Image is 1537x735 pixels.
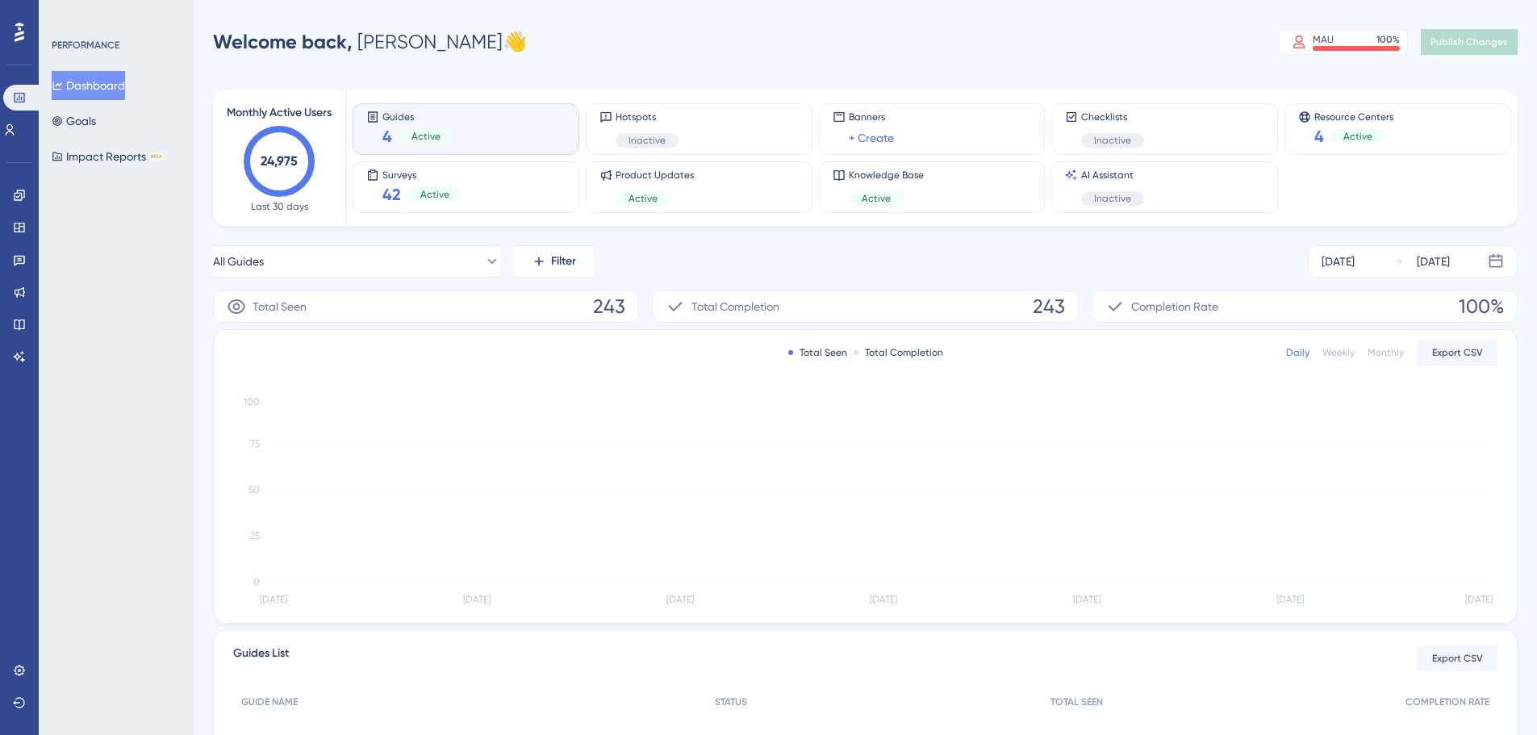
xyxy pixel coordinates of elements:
div: Daily [1286,346,1309,359]
div: Weekly [1322,346,1355,359]
tspan: [DATE] [1465,594,1493,605]
span: 4 [1314,125,1324,148]
span: 243 [593,294,625,319]
span: Banners [849,111,894,123]
span: GUIDE NAME [241,695,298,708]
span: Active [1343,130,1372,143]
span: STATUS [715,695,747,708]
span: Monthly Active Users [227,103,332,123]
span: 100% [1459,294,1504,319]
tspan: 25 [250,530,260,541]
span: Resource Centers [1314,111,1393,122]
span: Total Completion [691,297,779,316]
span: Active [629,192,658,205]
span: COMPLETION RATE [1405,695,1489,708]
button: Filter [513,245,594,278]
span: Surveys [382,169,462,180]
a: + Create [849,128,894,148]
div: [DATE] [1322,252,1355,271]
span: AI Assistant [1081,169,1144,182]
span: Completion Rate [1131,297,1218,316]
span: Filter [551,252,576,271]
span: Active [411,130,441,143]
div: Total Seen [788,346,847,359]
span: All Guides [213,252,264,271]
tspan: [DATE] [666,594,694,605]
tspan: 75 [250,438,260,449]
span: Checklists [1081,111,1144,123]
tspan: [DATE] [870,594,897,605]
tspan: [DATE] [260,594,287,605]
tspan: [DATE] [1276,594,1304,605]
text: 24,975 [261,153,298,169]
span: 42 [382,183,401,206]
button: Export CSV [1417,645,1497,671]
button: Goals [52,106,96,136]
div: Monthly [1368,346,1404,359]
span: Guides List [233,644,289,673]
tspan: 0 [253,576,260,587]
span: Inactive [629,134,666,147]
button: Publish Changes [1421,29,1518,55]
tspan: [DATE] [463,594,491,605]
span: Export CSV [1432,652,1483,665]
button: Export CSV [1417,340,1497,365]
span: Active [862,192,891,205]
span: Inactive [1094,134,1131,147]
span: Knowledge Base [849,169,924,182]
div: PERFORMANCE [52,39,119,52]
span: Last 30 days [251,200,308,213]
span: 243 [1033,294,1065,319]
span: Active [420,188,449,201]
span: Inactive [1094,192,1131,205]
span: TOTAL SEEN [1050,695,1103,708]
button: All Guides [213,245,500,278]
span: 4 [382,125,392,148]
tspan: [DATE] [1073,594,1101,605]
div: [PERSON_NAME] 👋 [213,29,527,55]
div: MAU [1313,33,1334,46]
button: Impact ReportsBETA [52,142,164,171]
div: 100 % [1376,33,1400,46]
span: Export CSV [1432,346,1483,359]
span: Publish Changes [1430,35,1508,48]
span: Hotspots [616,111,679,123]
span: Total Seen [253,297,307,316]
span: Welcome back, [213,30,353,53]
button: Dashboard [52,71,125,100]
tspan: 50 [249,484,260,495]
div: BETA [149,152,164,161]
tspan: 100 [244,396,260,407]
div: [DATE] [1417,252,1450,271]
span: Product Updates [616,169,694,182]
span: Guides [382,111,453,122]
div: Total Completion [854,346,943,359]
